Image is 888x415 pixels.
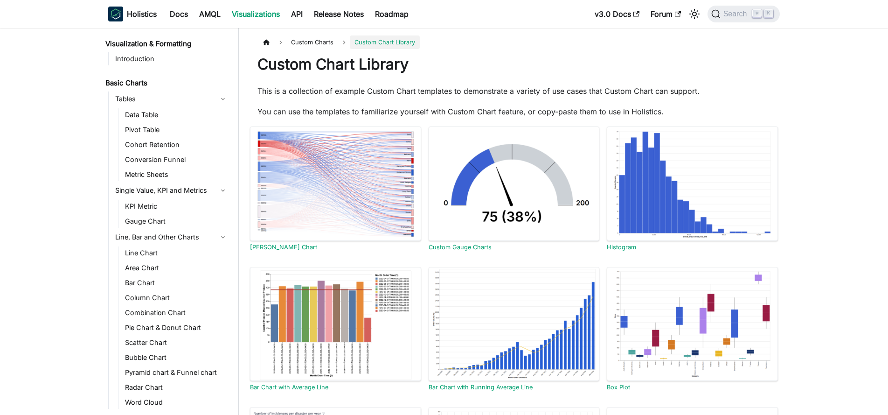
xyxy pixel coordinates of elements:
[112,91,230,106] a: Tables
[257,106,770,117] p: You can use the templates to familiarize yourself with Custom Chart feature, or copy-paste them t...
[369,7,414,21] a: Roadmap
[721,10,753,18] span: Search
[122,336,230,349] a: Scatter Chart
[122,321,230,334] a: Pie Chart & Donut Chart
[257,55,770,74] h1: Custom Chart Library
[164,7,194,21] a: Docs
[257,35,275,49] a: Home page
[112,52,230,65] a: Introduction
[429,244,492,251] a: Custom Gauge Charts
[122,306,230,319] a: Combination Chart
[286,35,338,49] span: Custom Charts
[122,200,230,213] a: KPI Metric
[122,153,230,166] a: Conversion Funnel
[687,7,702,21] button: Switch between dark and light mode (currently light mode)
[250,384,328,391] a: Bar Chart with Average Line
[112,183,230,198] a: Single Value, KPI and Metrics
[708,6,780,22] button: Search (Command+K)
[764,9,773,18] kbd: K
[122,396,230,409] a: Word Cloud
[108,7,123,21] img: Holistics
[108,7,157,21] a: HolisticsHolistics
[122,246,230,260] a: Line Chart
[122,261,230,274] a: Area Chart
[103,77,230,90] a: Basic Charts
[122,138,230,151] a: Cohort Retention
[350,35,420,49] span: Custom Chart Library
[194,7,226,21] a: AMQL
[122,381,230,394] a: Radar Chart
[429,127,600,251] a: Custom Gauge ChartsCustom Gauge Charts
[285,7,308,21] a: API
[122,291,230,304] a: Column Chart
[607,244,636,251] a: Histogram
[607,267,778,391] a: Box PlotBox Plot
[122,123,230,136] a: Pivot Table
[250,127,421,251] a: Sankey Chart[PERSON_NAME] Chart
[99,28,239,415] nav: Docs sidebar
[250,267,421,391] a: Bar Chart with Average LineBar Chart with Average Line
[122,276,230,289] a: Bar Chart
[122,351,230,364] a: Bubble Chart
[127,8,157,20] b: Holistics
[226,7,285,21] a: Visualizations
[429,384,533,391] a: Bar Chart with Running Average Line
[250,244,317,251] a: [PERSON_NAME] Chart
[257,35,770,49] nav: Breadcrumbs
[257,85,770,97] p: This is a collection of example Custom Chart templates to demonstrate a variety of use cases that...
[122,108,230,121] a: Data Table
[112,230,230,245] a: Line, Bar and Other Charts
[122,366,230,379] a: Pyramid chart & Funnel chart
[607,384,630,391] a: Box Plot
[589,7,645,21] a: v3.0 Docs
[122,215,230,228] a: Gauge Chart
[752,9,762,18] kbd: ⌘
[429,267,600,391] a: Bar Chart with Running Average LineBar Chart with Running Average Line
[103,37,230,50] a: Visualization & Formatting
[607,127,778,251] a: HistogramHistogram
[308,7,369,21] a: Release Notes
[645,7,687,21] a: Forum
[122,168,230,181] a: Metric Sheets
